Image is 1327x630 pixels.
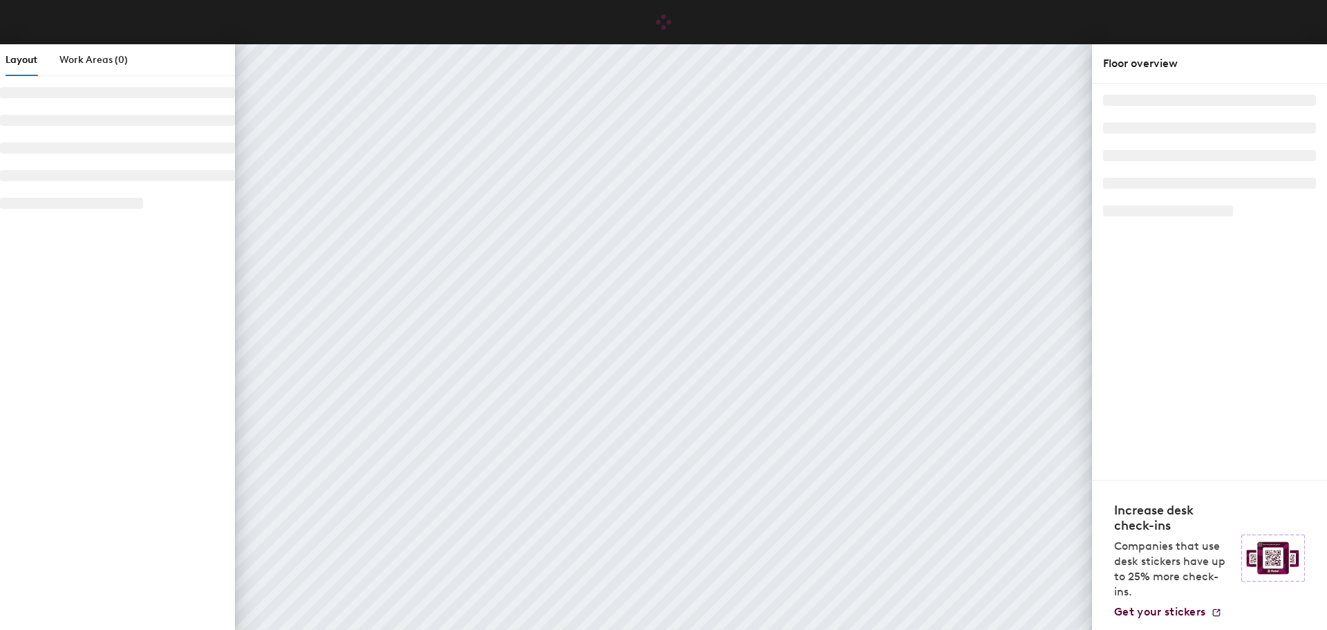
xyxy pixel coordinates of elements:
span: Work Areas (0) [59,54,128,66]
span: Get your stickers [1114,605,1205,618]
img: Sticker logo [1241,535,1305,582]
a: Get your stickers [1114,605,1222,619]
div: Floor overview [1103,55,1316,72]
span: Layout [6,54,37,66]
p: Companies that use desk stickers have up to 25% more check-ins. [1114,539,1233,600]
h4: Increase desk check-ins [1114,503,1233,533]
